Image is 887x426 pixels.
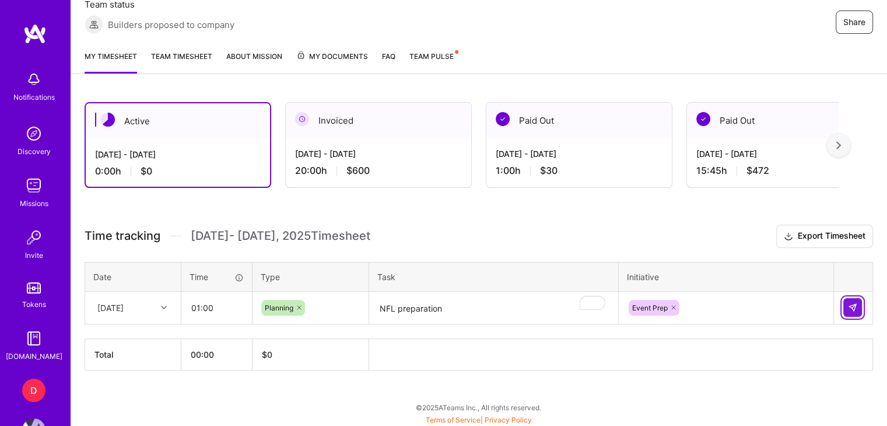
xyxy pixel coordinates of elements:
a: Privacy Policy [485,415,532,424]
button: Export Timesheet [776,225,873,248]
img: right [836,141,841,149]
img: Active [101,113,115,127]
img: Invite [22,226,45,249]
a: D [19,379,48,402]
div: Paid Out [486,103,672,138]
img: tokens [27,282,41,294]
span: $ 0 [262,350,272,359]
div: [DATE] [97,302,124,314]
div: Discovery [17,145,51,158]
span: Share [843,16,865,28]
div: Notifications [13,91,55,103]
div: [DATE] - [DATE] [496,148,662,160]
div: Time [190,271,244,283]
div: Invite [25,249,43,261]
div: Tokens [22,298,46,310]
i: icon Download [784,231,793,243]
img: Invoiced [295,112,309,126]
i: icon Chevron [161,305,167,310]
div: null [843,298,863,317]
span: Time tracking [85,229,160,243]
div: Invoiced [286,103,471,138]
span: | [426,415,532,424]
th: Task [369,262,619,291]
div: 20:00 h [295,165,462,177]
div: 15:45 h [696,165,863,177]
img: logo [23,23,47,44]
img: discovery [22,122,45,145]
button: Share [836,11,873,34]
th: Type [253,262,369,291]
img: Paid Out [496,112,510,126]
div: D [22,379,45,402]
a: My timesheet [85,50,137,74]
span: $30 [540,165,558,177]
a: Team Pulse [409,50,457,74]
input: HH:MM [182,292,251,323]
img: guide book [22,327,45,350]
span: Team Pulse [409,52,454,61]
img: Submit [848,303,857,312]
div: 1:00 h [496,165,662,177]
span: My Documents [296,50,368,63]
a: About Mission [226,50,282,74]
th: Date [85,262,181,291]
img: Paid Out [696,112,710,126]
div: Missions [20,197,48,209]
span: $600 [346,165,370,177]
div: [DATE] - [DATE] [696,148,863,160]
span: Planning [265,303,293,312]
a: Team timesheet [151,50,212,74]
div: Active [86,103,270,139]
span: $472 [746,165,769,177]
a: My Documents [296,50,368,74]
img: bell [22,68,45,91]
div: © 2025 ATeams Inc., All rights reserved. [70,393,887,422]
div: Initiative [627,271,825,283]
a: Terms of Service [426,415,481,424]
span: Event Prep [632,303,668,312]
div: 0:00 h [95,165,261,177]
img: Builders proposed to company [85,15,103,34]
div: [DATE] - [DATE] [295,148,462,160]
span: [DATE] - [DATE] , 2025 Timesheet [191,229,370,243]
div: [DOMAIN_NAME] [6,350,62,362]
img: teamwork [22,174,45,197]
textarea: To enrich screen reader interactions, please activate Accessibility in Grammarly extension settings [370,293,617,324]
span: $0 [141,165,152,177]
th: 00:00 [181,338,253,370]
div: [DATE] - [DATE] [95,148,261,160]
div: Paid Out [687,103,872,138]
th: Total [85,338,181,370]
span: Builders proposed to company [108,19,234,31]
a: FAQ [382,50,395,74]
